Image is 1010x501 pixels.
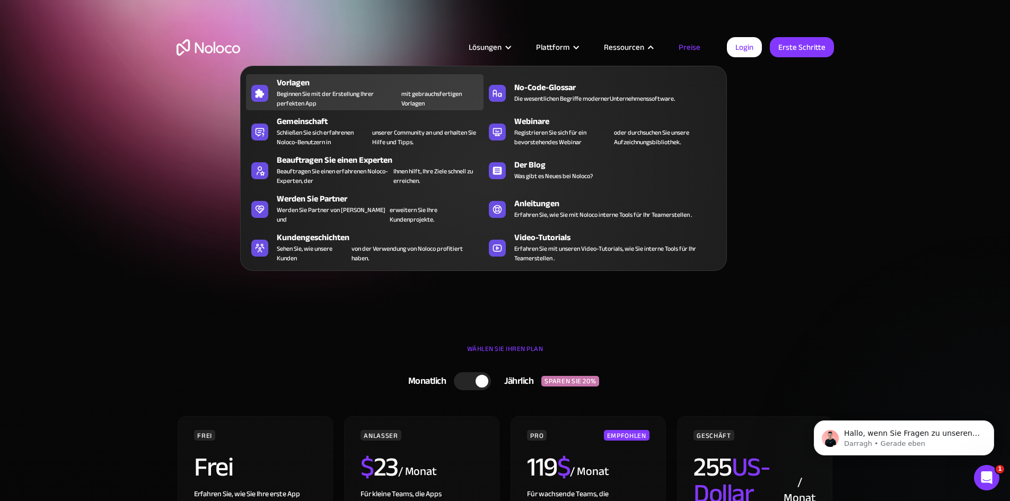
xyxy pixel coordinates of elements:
font: Webinare [514,113,549,129]
font: Vorlagen [277,75,310,91]
font: Erfahren Sie mit unseren Video-Tutorials, wie Sie interne Tools für Ihr Team [514,243,696,264]
font: 23 [374,442,398,492]
a: WebinareRegistrieren Sie sich für ein bevorstehendes Webinaroder durchsuchen Sie unsere Aufzeichn... [484,113,721,149]
a: AnleitungenErfahren Sie, wie Sie mit Noloco interne Tools für Ihr Teamerstellen . [484,190,721,226]
font: Preise [679,40,700,55]
font: Werden Sie Partner von [PERSON_NAME] und [277,204,385,225]
font: mit gebrauchsfertigen Vorlagen [401,88,462,109]
a: No-Code-GlossarDie wesentlichen Begriffe modernerUnternehmenssoftware. [484,74,721,110]
font: / Monat [570,460,609,482]
font: SPAREN SIE 20% [544,375,596,388]
a: Video-TutorialsErfahren Sie mit unseren Video-Tutorials, wie Sie interne Tools für Ihr Teamerstel... [484,229,721,265]
div: Lösungen [455,40,523,54]
font: Sehen Sie, wie unsere Kunden [277,243,332,264]
a: Der BlogWas gibt es Neues bei Noloco? [484,152,721,188]
a: heim [177,39,240,56]
font: EMPFOHLEN [607,429,646,442]
font: unserer Community an und erhalten Sie Hilfe und Tipps. [372,127,476,148]
font: Schließen Sie sich erfahrenen Noloco-Benutzern in [277,127,354,148]
font: 119 [527,442,557,492]
font: Beginnen Sie mit der Erstellung Ihrer perfekten App [277,88,374,109]
font: Registrieren Sie sich für ein bevorstehendes Webinar [514,127,586,148]
font: erweitern Sie Ihre Kundenprojekte. [390,204,437,225]
font: PRO [530,429,543,442]
font: Kundengeschichten [277,230,349,245]
font: Login [735,40,753,55]
font: 1 [998,465,1002,472]
font: Für kleine Teams, die Apps [361,487,442,501]
font: Lösungen [469,40,502,55]
font: $ [361,442,374,492]
a: Erste Schritte [770,37,834,57]
font: Anleitungen [514,196,559,212]
font: Der Blog [514,157,546,173]
iframe: Intercom-Benachrichtigungsnachricht [798,398,1010,472]
font: GESCHÄFT [697,429,731,442]
font: No-Code-Glossar [514,80,576,95]
font: Frei [194,442,233,492]
font: Video-Tutorials [514,230,570,245]
iframe: Intercom-Live-Chat [974,465,999,490]
font: Die wesentlichen Begriffe moderner [514,93,610,104]
font: FREI [197,429,212,442]
a: GemeinschaftSchließen Sie sich erfahrenen Noloco-Benutzern inunserer Community an und erhalten Si... [246,113,484,149]
font: $ [557,442,570,492]
font: Ressourcen [604,40,644,55]
a: VorlagenBeginnen Sie mit der Erstellung Ihrer perfekten Appmit gebrauchsfertigen Vorlagen [246,74,484,110]
font: ANLASSER [364,429,398,442]
font: 255 [693,442,732,492]
font: WÄHLEN SIE IHREN PLAN [467,342,543,355]
font: oder durchsuchen Sie unsere Aufzeichnungsbibliothek. [614,127,689,148]
div: Plattform [523,40,591,54]
a: KundengeschichtenSehen Sie, wie unsere Kundenvon der Verwendung von Noloco profitiert haben. [246,229,484,265]
font: Unternehmenssoftware. [610,93,675,104]
a: Login [727,37,762,57]
font: Erste Schritte [778,40,825,55]
font: Beauftragen Sie einen Experten [277,152,392,168]
font: von der Verwendung von Noloco profitiert haben. [352,243,463,264]
font: Was gibt es Neues bei Noloco? [514,170,593,182]
font: Werden Sie Partner [277,191,347,207]
font: Erfahren Sie, wie Sie mit Noloco interne Tools für Ihr Team [514,209,666,221]
font: Jährlich [504,372,533,390]
font: Beauftragen Sie einen erfahrenen Noloco-Experten, der [277,165,388,187]
font: / Monat [398,460,437,482]
font: Plattform [536,40,569,55]
font: Ihnen hilft, Ihre Ziele schnell zu erreichen. [393,165,473,187]
div: Ressourcen [591,40,665,54]
font: erstellen . [529,252,555,264]
font: erstellen . [666,209,692,221]
font: Monatlich [408,372,446,390]
a: Beauftragen Sie einen ExpertenBeauftragen Sie einen erfahrenen Noloco-Experten, derIhnen hilft, I... [246,152,484,188]
font: Gemeinschaft [277,113,328,129]
a: Preise [665,40,714,54]
a: Werden Sie PartnerWerden Sie Partner von [PERSON_NAME] underweitern Sie Ihre Kundenprojekte. [246,190,484,226]
nav: Ressourcen [240,51,727,271]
